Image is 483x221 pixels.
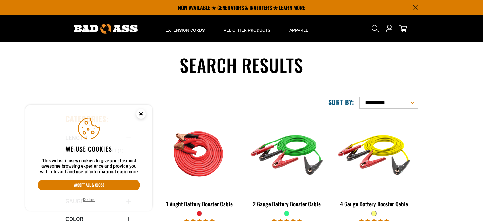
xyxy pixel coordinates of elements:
[38,145,140,153] h2: We use cookies
[38,158,140,175] p: This website uses cookies to give you the most awesome browsing experience and provide you with r...
[161,201,238,207] div: 1 Aught Battery Booster Cable
[280,15,318,42] summary: Apparel
[248,201,325,207] div: 2 Gauge Battery Booster Cable
[214,15,280,42] summary: All Other Products
[159,117,239,190] img: features
[74,24,138,34] img: Bad Ass Extension Cords
[335,201,413,207] div: 4 Gauge Battery Booster Cable
[81,197,97,203] button: Decline
[161,114,238,211] a: features 1 Aught Battery Booster Cable
[38,180,140,190] button: Accept all & close
[165,27,205,33] span: Extension Cords
[248,114,325,211] a: green 2 Gauge Battery Booster Cable
[65,53,418,77] h1: Search results
[247,117,327,190] img: green
[370,24,380,34] summary: Search
[224,27,270,33] span: All Other Products
[156,15,214,42] summary: Extension Cords
[328,98,354,106] label: Sort by:
[334,117,414,190] img: yellow
[25,105,152,211] aside: Cookie Consent
[115,169,138,174] a: Learn more
[289,27,308,33] span: Apparel
[335,114,413,211] a: yellow 4 Gauge Battery Booster Cable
